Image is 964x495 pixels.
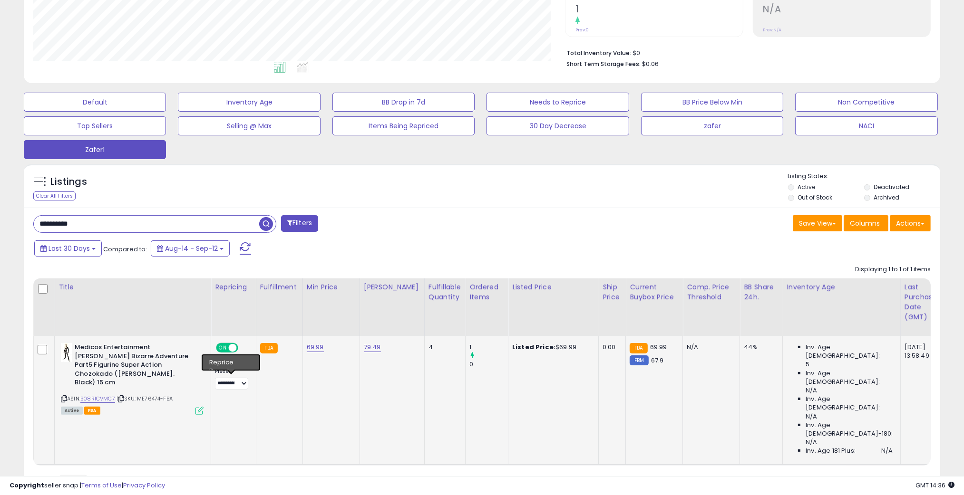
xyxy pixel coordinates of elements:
[566,60,641,68] b: Short Term Storage Fees:
[641,93,783,112] button: BB Price Below Min
[332,93,475,112] button: BB Drop in 7d
[469,282,504,302] div: Ordered Items
[512,343,591,352] div: $69.99
[50,175,87,189] h5: Listings
[428,282,461,302] div: Fulfillable Quantity
[24,116,166,135] button: Top Sellers
[850,219,880,228] span: Columns
[61,407,83,415] span: All listings currently available for purchase on Amazon
[806,386,817,395] span: N/A
[687,343,732,352] div: N/A
[795,116,937,135] button: NACI
[763,27,782,33] small: Prev: N/A
[806,395,893,412] span: Inv. Age [DEMOGRAPHIC_DATA]:
[307,343,324,352] a: 69.99
[915,481,954,490] span: 2025-10-14 14:36 GMT
[630,282,679,302] div: Current Buybox Price
[24,140,166,159] button: Zafer1
[307,282,356,292] div: Min Price
[687,282,736,302] div: Comp. Price Threshold
[806,369,893,386] span: Inv. Age [DEMOGRAPHIC_DATA]:
[905,282,939,322] div: Last Purchase Date (GMT)
[260,343,278,353] small: FBA
[650,343,667,352] span: 69.99
[34,240,102,257] button: Last 30 Days
[793,215,842,231] button: Save View
[806,421,893,438] span: Inv. Age [DEMOGRAPHIC_DATA]-180:
[61,343,72,362] img: 31Kd7qVJufL._SL40_.jpg
[905,343,936,360] div: [DATE] 13:58:49
[428,343,458,352] div: 4
[10,481,165,490] div: seller snap | |
[575,4,742,17] h2: 1
[806,438,817,447] span: N/A
[364,282,420,292] div: [PERSON_NAME]
[575,27,589,33] small: Prev: 0
[566,47,924,58] li: $0
[75,343,190,390] b: Medicos Entertainment [PERSON_NAME] Bizarre Adventure Part5 Figurine Super Action Chozokado ([PER...
[641,116,783,135] button: zafer
[215,358,249,366] div: Win BuyBox
[603,343,618,352] div: 0.00
[10,481,44,490] strong: Copyright
[165,244,218,253] span: Aug-14 - Sep-12
[81,481,122,490] a: Terms of Use
[798,183,816,191] label: Active
[874,193,899,201] label: Archived
[512,343,555,352] b: Listed Price:
[80,395,115,403] a: B08R1CVMC7
[237,344,252,352] span: OFF
[217,344,229,352] span: ON
[178,116,320,135] button: Selling @ Max
[806,412,817,421] span: N/A
[806,343,893,360] span: Inv. Age [DEMOGRAPHIC_DATA]:
[806,447,856,455] span: Inv. Age 181 Plus:
[788,172,940,181] p: Listing States:
[806,360,809,369] span: 5
[787,282,896,292] div: Inventory Age
[24,93,166,112] button: Default
[103,245,147,254] span: Compared to:
[487,116,629,135] button: 30 Day Decrease
[744,343,775,352] div: 44%
[469,343,508,352] div: 1
[123,481,165,490] a: Privacy Policy
[795,93,937,112] button: Non Competitive
[58,282,207,292] div: Title
[744,282,779,302] div: BB Share 24h.
[603,282,622,302] div: Ship Price
[49,244,90,253] span: Last 30 Days
[487,93,629,112] button: Needs to Reprice
[364,343,381,352] a: 79.49
[151,240,230,257] button: Aug-14 - Sep-12
[630,343,647,353] small: FBA
[33,191,76,200] div: Clear All Filters
[844,215,888,231] button: Columns
[798,193,833,201] label: Out of Stock
[61,343,204,413] div: ASIN:
[512,282,594,292] div: Listed Price
[651,356,664,365] span: 67.9
[642,59,659,68] span: $0.06
[855,265,931,274] div: Displaying 1 to 1 of 1 items
[874,183,909,191] label: Deactivated
[281,215,318,232] button: Filters
[117,395,173,402] span: | SKU: ME76474-FBA
[260,282,299,292] div: Fulfillment
[332,116,475,135] button: Items Being Repriced
[890,215,931,231] button: Actions
[178,93,320,112] button: Inventory Age
[763,4,930,17] h2: N/A
[215,282,252,292] div: Repricing
[215,368,249,390] div: Preset:
[881,447,893,455] span: N/A
[630,355,648,365] small: FBM
[566,49,631,57] b: Total Inventory Value:
[469,360,508,369] div: 0
[84,407,100,415] span: FBA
